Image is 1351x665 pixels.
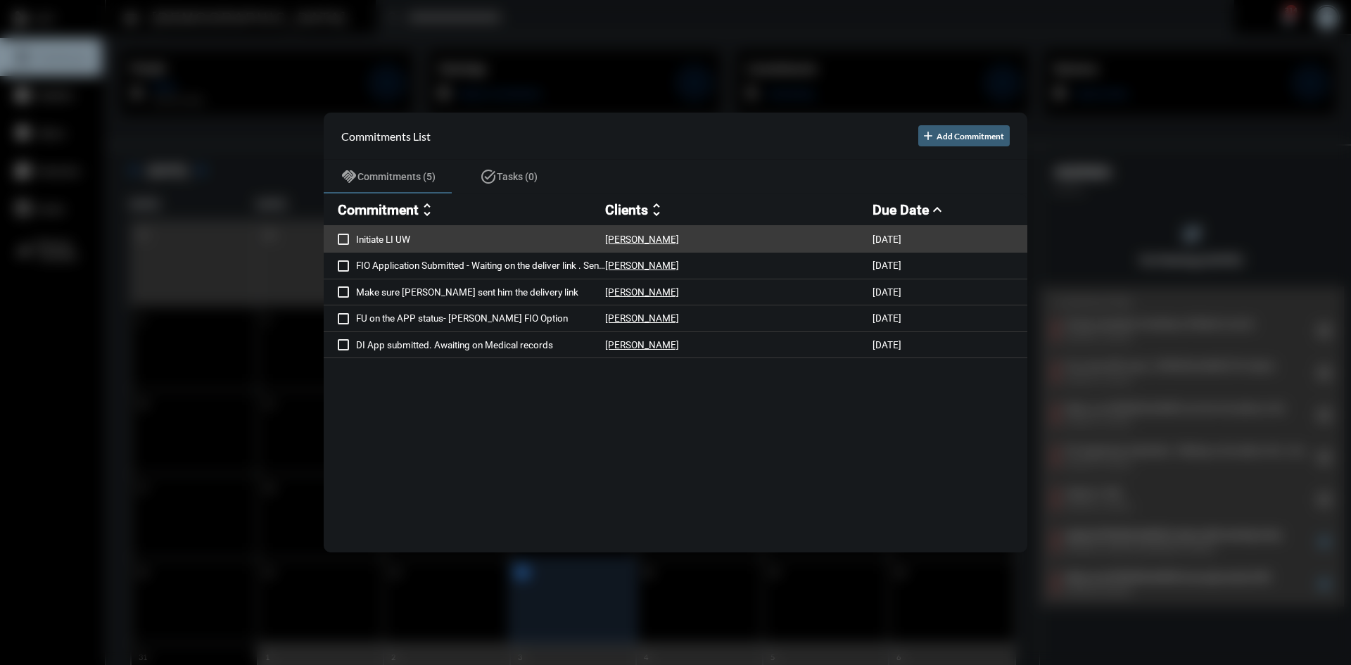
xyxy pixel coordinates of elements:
p: [PERSON_NAME] [605,260,679,271]
span: Tasks (0) [497,171,538,182]
p: Make sure [PERSON_NAME] sent him the delivery link [356,286,605,298]
mat-icon: add [921,129,935,143]
mat-icon: expand_less [929,201,946,218]
h2: Commitments List [341,129,431,143]
p: [DATE] [873,260,901,271]
h2: Clients [605,202,648,218]
p: [DATE] [873,312,901,324]
p: [PERSON_NAME] [605,312,679,324]
p: [PERSON_NAME] [605,234,679,245]
mat-icon: task_alt [480,168,497,185]
mat-icon: unfold_more [419,201,436,218]
p: [PERSON_NAME] [605,286,679,298]
span: Commitments (5) [357,171,436,182]
button: Add Commitment [918,125,1010,146]
h2: Due Date [873,202,929,218]
p: [DATE] [873,286,901,298]
p: [DATE] [873,234,901,245]
p: DI App submitted. Awaiting on Medical records [356,339,605,350]
p: Initiate LI UW [356,234,605,245]
mat-icon: unfold_more [648,201,665,218]
mat-icon: handshake [341,168,357,185]
p: [PERSON_NAME] [605,339,679,350]
h2: Commitment [338,202,419,218]
p: FU on the APP status- [PERSON_NAME] FIO Option [356,312,605,324]
p: [DATE] [873,339,901,350]
p: FIO Application Submitted - Waiting on the deliver link . Sent on 8/18 [356,260,605,271]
